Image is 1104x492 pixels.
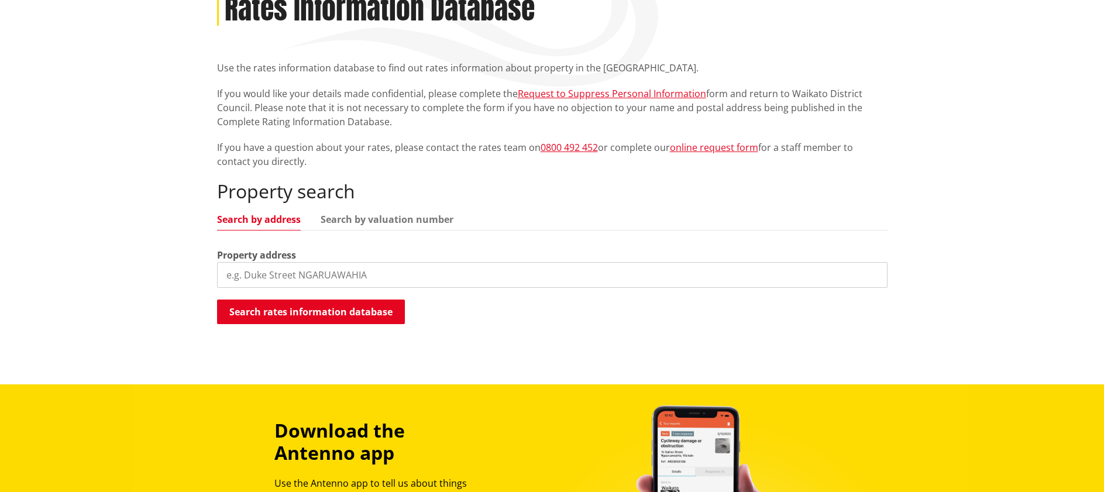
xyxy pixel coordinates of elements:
[217,300,405,324] button: Search rates information database
[321,215,453,224] a: Search by valuation number
[518,87,706,100] a: Request to Suppress Personal Information
[217,262,888,288] input: e.g. Duke Street NGARUAWAHIA
[217,215,301,224] a: Search by address
[217,180,888,202] h2: Property search
[541,141,598,154] a: 0800 492 452
[217,140,888,168] p: If you have a question about your rates, please contact the rates team on or complete our for a s...
[217,248,296,262] label: Property address
[670,141,758,154] a: online request form
[217,61,888,75] p: Use the rates information database to find out rates information about property in the [GEOGRAPHI...
[217,87,888,129] p: If you would like your details made confidential, please complete the form and return to Waikato ...
[274,419,486,465] h3: Download the Antenno app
